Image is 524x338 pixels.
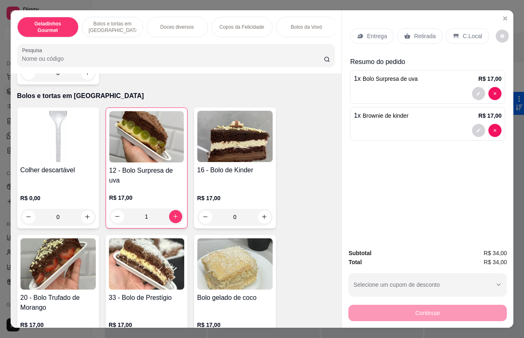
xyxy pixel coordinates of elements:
img: product-image [197,111,273,162]
span: Brownie de kinder [363,112,409,119]
input: Pesquisa [22,55,324,63]
label: Pesquisa [22,47,45,54]
img: product-image [197,238,273,290]
p: Entrega [367,32,387,40]
button: decrease-product-quantity [22,210,35,224]
button: decrease-product-quantity [488,124,501,137]
p: Bolos da Vovó [291,24,322,30]
p: Geladinhos Gourmet [24,21,72,34]
button: decrease-product-quantity [199,210,212,224]
p: R$ 17,00 [109,194,184,202]
button: decrease-product-quantity [472,87,485,100]
img: product-image [20,111,96,162]
p: Retirada [414,32,436,40]
p: R$ 17,00 [479,75,502,83]
strong: Total [348,259,361,265]
p: Resumo do pedido [350,57,505,67]
img: product-image [109,238,184,290]
button: decrease-product-quantity [496,30,509,43]
span: Bolo Surpresa de uva [363,75,418,82]
img: product-image [20,238,96,290]
p: 1 x [354,74,418,84]
h4: 16 - Bolo de Kinder [197,165,273,175]
p: Doces diversos [160,24,194,30]
h4: 20 - Bolo Trufado de Morango [20,293,96,313]
p: R$ 17,00 [197,194,273,202]
h4: Colher descartável [20,165,96,175]
button: increase-product-quantity [258,210,271,224]
p: Copos da Felicidade [219,24,264,30]
p: R$ 17,00 [479,112,502,120]
button: decrease-product-quantity [111,210,124,223]
span: R$ 34,00 [484,249,507,258]
button: Selecione um cupom de desconto [348,273,507,296]
p: C.Local [463,32,482,40]
button: Close [499,12,512,25]
button: decrease-product-quantity [472,124,485,137]
h4: Bolo gelado de coco [197,293,273,303]
h4: 12 - Bolo Surpresa de uva [109,166,184,185]
button: increase-product-quantity [81,210,94,224]
p: R$ 0,00 [20,194,96,202]
p: R$ 17,00 [20,321,96,329]
img: product-image [109,111,184,162]
button: decrease-product-quantity [488,87,501,100]
p: 1 x [354,111,408,121]
span: R$ 34,00 [484,258,507,267]
strong: Subtotal [348,250,371,256]
p: R$ 17,00 [197,321,273,329]
p: R$ 17,00 [109,321,184,329]
p: Bolos e tortas em [GEOGRAPHIC_DATA] [17,91,335,101]
h4: 33 - Bolo de Prestígio [109,293,184,303]
button: increase-product-quantity [169,210,182,223]
p: Bolos e tortas em [GEOGRAPHIC_DATA] [89,21,136,34]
